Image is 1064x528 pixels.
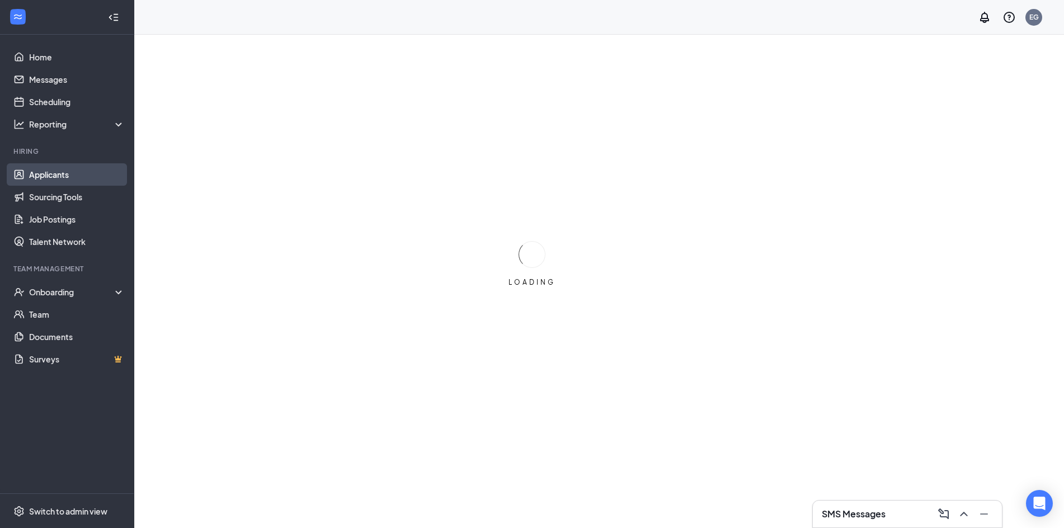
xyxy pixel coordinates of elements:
[108,12,119,23] svg: Collapse
[13,506,25,517] svg: Settings
[29,506,107,517] div: Switch to admin view
[29,230,125,253] a: Talent Network
[1026,490,1053,517] div: Open Intercom Messenger
[955,505,973,523] button: ChevronUp
[13,264,123,274] div: Team Management
[29,91,125,113] a: Scheduling
[977,507,991,521] svg: Minimize
[29,208,125,230] a: Job Postings
[937,507,950,521] svg: ComposeMessage
[29,326,125,348] a: Documents
[935,505,953,523] button: ComposeMessage
[29,46,125,68] a: Home
[29,186,125,208] a: Sourcing Tools
[12,11,23,22] svg: WorkstreamLogo
[978,11,991,24] svg: Notifications
[13,147,123,156] div: Hiring
[822,508,886,520] h3: SMS Messages
[29,119,125,130] div: Reporting
[957,507,971,521] svg: ChevronUp
[29,303,125,326] a: Team
[975,505,993,523] button: Minimize
[29,163,125,186] a: Applicants
[504,277,560,287] div: LOADING
[1002,11,1016,24] svg: QuestionInfo
[1029,12,1039,22] div: EG
[29,348,125,370] a: SurveysCrown
[29,286,115,298] div: Onboarding
[13,119,25,130] svg: Analysis
[29,68,125,91] a: Messages
[13,286,25,298] svg: UserCheck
